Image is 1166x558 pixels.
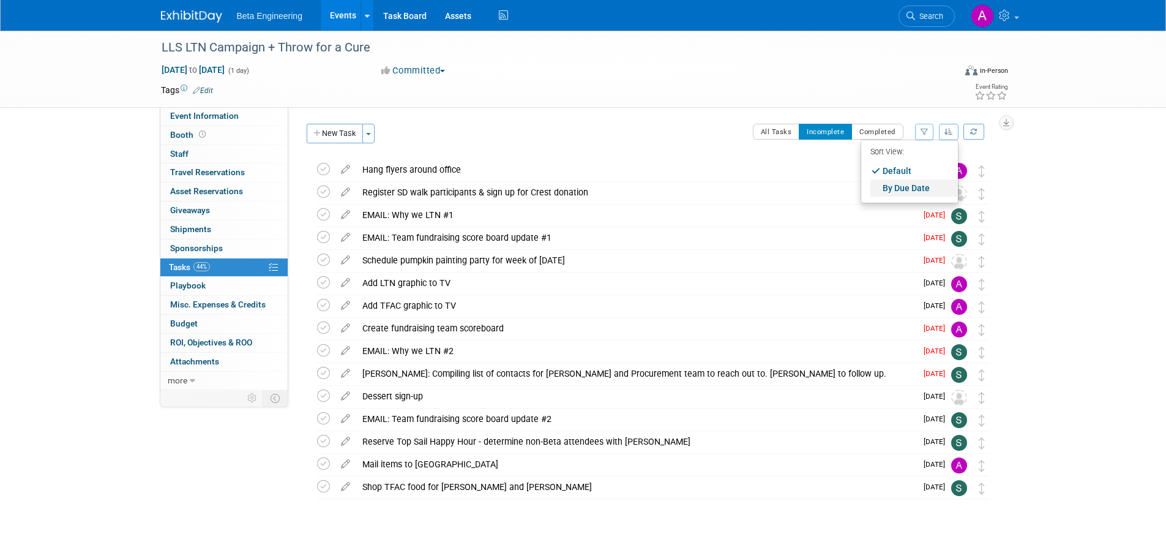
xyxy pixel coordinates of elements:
div: LLS LTN Campaign + Throw for a Cure [157,37,936,59]
span: Beta Engineering [237,11,302,21]
div: EMAIL: Why we LTN #1 [356,205,916,225]
span: 44% [193,262,210,271]
span: (1 day) [227,67,249,75]
a: edit [335,436,356,447]
a: Attachments [160,353,288,371]
a: edit [335,391,356,402]
span: Staff [170,149,189,159]
div: EMAIL: Team fundraising score board update #2 [356,409,916,429]
a: edit [335,232,356,243]
a: Asset Reservations [160,183,288,201]
a: Sponsorships [160,239,288,258]
span: [DATE] [924,483,951,491]
a: ROI, Objectives & ROO [160,334,288,352]
div: Add LTN graphic to TV [356,273,916,293]
a: Giveaways [160,202,288,220]
span: [DATE] [924,233,951,242]
i: Move task [979,347,985,358]
td: Personalize Event Tab Strip [242,390,263,406]
i: Move task [979,369,985,381]
i: Move task [979,279,985,290]
a: edit [335,323,356,334]
i: Move task [979,460,985,472]
a: edit [335,459,356,470]
span: Booth [170,130,208,140]
a: Misc. Expenses & Credits [160,296,288,314]
img: Unassigned [951,390,967,405]
img: Unassigned [951,254,967,270]
div: Dessert sign-up [356,386,916,407]
img: Sara Dorsey [951,344,967,360]
span: Asset Reservations [170,186,243,196]
img: Anne Mertens [951,299,967,315]
div: EMAIL: Team fundraising score board update #1 [356,227,916,248]
img: Anne Mertens [971,4,994,28]
span: [DATE] [924,415,951,423]
span: Playbook [170,281,206,290]
i: Move task [979,392,985,404]
i: Move task [979,483,985,494]
img: Unassigned [951,186,967,202]
img: Anne Mertens [951,276,967,292]
a: Default [870,162,958,179]
span: Shipments [170,224,211,234]
i: Move task [979,415,985,426]
a: edit [335,300,356,311]
span: [DATE] [924,256,951,265]
a: Travel Reservations [160,164,288,182]
a: edit [335,187,356,198]
div: In-Person [979,66,1008,75]
div: Reserve Top Sail Happy Hour - determine non-Beta attendees with [PERSON_NAME] [356,431,916,452]
img: Sara Dorsey [951,435,967,451]
div: [PERSON_NAME]: Compiling list of contacts for [PERSON_NAME] and Procurement team to reach out to.... [356,363,916,384]
a: edit [335,345,356,356]
a: edit [335,368,356,379]
span: [DATE] [DATE] [161,64,225,75]
span: Search [915,12,943,21]
td: Tags [161,84,213,96]
div: Hang flyers around office [356,159,916,180]
div: EMAIL: Why we LTN #2 [356,341,916,361]
img: Sara Dorsey [951,480,967,496]
i: Move task [979,165,985,177]
div: Sort View: [870,143,958,162]
span: Giveaways [170,205,210,215]
i: Move task [979,437,985,449]
i: Move task [979,256,985,268]
span: Sponsorships [170,243,223,253]
a: Search [899,6,955,27]
a: Shipments [160,221,288,239]
span: Event Information [170,111,239,121]
img: Format-Inperson.png [965,66,977,75]
a: edit [335,209,356,221]
span: [DATE] [924,347,951,355]
a: edit [335,164,356,175]
div: Create fundraising team scoreboard [356,318,916,339]
a: Edit [193,86,213,95]
img: Anne Mertens [951,163,967,179]
a: Budget [160,315,288,333]
span: [DATE] [924,301,951,310]
i: Move task [979,324,985,336]
a: edit [335,277,356,288]
span: [DATE] [924,437,951,446]
div: Event Rating [974,84,1007,90]
span: [DATE] [924,211,951,219]
img: Sara Dorsey [951,367,967,383]
a: Booth [160,126,288,145]
a: Refresh [963,124,984,140]
button: Completed [851,124,903,140]
span: Misc. Expenses & Credits [170,300,266,309]
a: Tasks44% [160,258,288,277]
div: Register SD walk participants & sign up for Crest donation [356,182,916,203]
div: Mail items to [GEOGRAPHIC_DATA] [356,454,916,475]
img: Anne Mertens [951,458,967,473]
div: Shop TFAC food for [PERSON_NAME] and [PERSON_NAME] [356,477,916,497]
span: more [168,375,187,385]
div: Schedule pumpkin painting party for week of [DATE] [356,250,916,271]
span: [DATE] [924,279,951,287]
i: Move task [979,233,985,245]
i: Move task [979,211,985,222]
button: Committed [377,64,450,77]
i: Move task [979,301,985,313]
